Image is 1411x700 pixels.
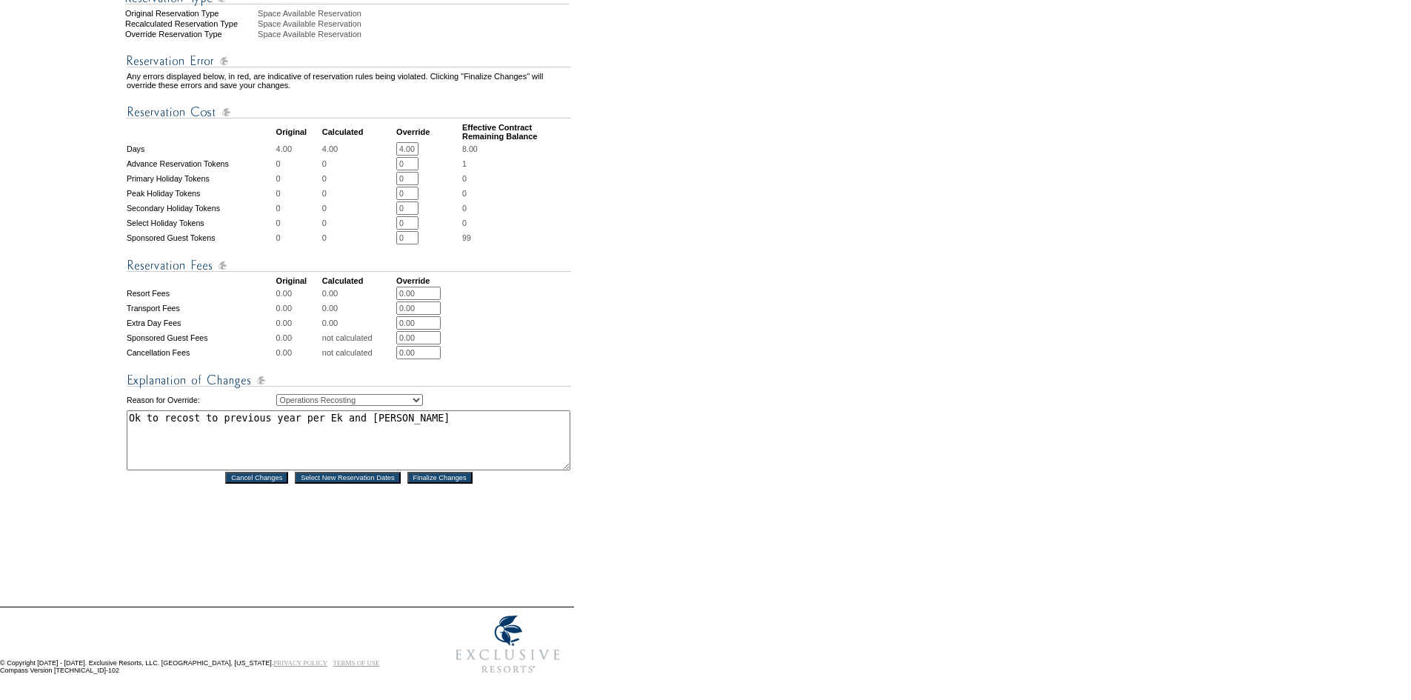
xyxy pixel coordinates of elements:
[276,157,321,170] td: 0
[322,276,395,285] td: Calculated
[127,142,275,156] td: Days
[127,231,275,244] td: Sponsored Guest Tokens
[127,301,275,315] td: Transport Fees
[322,157,395,170] td: 0
[441,607,574,681] img: Exclusive Resorts
[322,301,395,315] td: 0.00
[396,123,461,141] td: Override
[125,19,256,28] div: Recalculated Reservation Type
[322,172,395,185] td: 0
[127,103,571,121] img: Reservation Cost
[127,52,571,70] img: Reservation Errors
[462,123,571,141] td: Effective Contract Remaining Balance
[462,144,478,153] span: 8.00
[322,316,395,330] td: 0.00
[276,172,321,185] td: 0
[127,391,275,409] td: Reason for Override:
[225,472,288,484] input: Cancel Changes
[127,287,275,300] td: Resort Fees
[276,301,321,315] td: 0.00
[322,187,395,200] td: 0
[258,30,573,39] div: Space Available Reservation
[127,371,571,390] img: Explanation of Changes
[322,201,395,215] td: 0
[333,659,380,667] a: TERMS OF USE
[322,346,395,359] td: not calculated
[125,9,256,18] div: Original Reservation Type
[276,187,321,200] td: 0
[127,157,275,170] td: Advance Reservation Tokens
[276,316,321,330] td: 0.00
[127,346,275,359] td: Cancellation Fees
[462,159,467,168] span: 1
[125,30,256,39] div: Override Reservation Type
[276,216,321,230] td: 0
[276,331,321,344] td: 0.00
[462,219,467,227] span: 0
[273,659,327,667] a: PRIVACY POLICY
[322,231,395,244] td: 0
[276,276,321,285] td: Original
[407,472,473,484] input: Finalize Changes
[127,331,275,344] td: Sponsored Guest Fees
[127,201,275,215] td: Secondary Holiday Tokens
[127,172,275,185] td: Primary Holiday Tokens
[462,189,467,198] span: 0
[462,174,467,183] span: 0
[276,142,321,156] td: 4.00
[127,72,571,90] td: Any errors displayed below, in red, are indicative of reservation rules being violated. Clicking ...
[276,346,321,359] td: 0.00
[276,123,321,141] td: Original
[322,216,395,230] td: 0
[462,204,467,213] span: 0
[276,287,321,300] td: 0.00
[258,9,573,18] div: Space Available Reservation
[127,256,571,275] img: Reservation Fees
[322,287,395,300] td: 0.00
[258,19,573,28] div: Space Available Reservation
[462,233,471,242] span: 99
[127,187,275,200] td: Peak Holiday Tokens
[127,216,275,230] td: Select Holiday Tokens
[127,316,275,330] td: Extra Day Fees
[276,231,321,244] td: 0
[276,201,321,215] td: 0
[322,123,395,141] td: Calculated
[322,142,395,156] td: 4.00
[322,331,395,344] td: not calculated
[295,472,401,484] input: Select New Reservation Dates
[396,276,461,285] td: Override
